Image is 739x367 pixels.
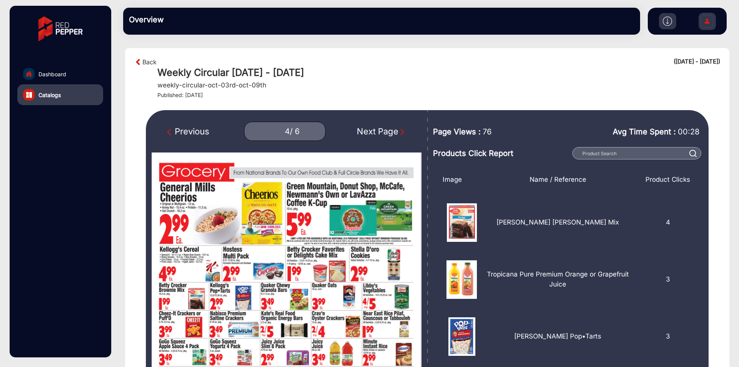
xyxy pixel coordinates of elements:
[167,125,209,138] div: Previous
[689,150,697,157] img: prodSearch%20_white.svg
[699,9,715,36] img: Sign%20Up.svg
[17,84,103,105] a: Catalogs
[357,125,406,138] div: Next Page
[17,64,103,84] a: Dashboard
[663,17,672,26] img: h2download.svg
[433,149,569,158] h3: Products Click Report
[129,15,237,24] h3: Overview
[674,57,720,67] div: ([DATE] - [DATE])
[481,175,635,185] div: Name / Reference
[678,127,699,136] span: 00:28
[142,57,157,67] a: Back
[26,92,32,98] img: catalog
[433,126,481,137] span: Page Views :
[443,203,481,242] img: 17587123660002025-09-24_16-42-39.png
[487,270,629,289] p: Tropicana Pure Premium Orange or Grapefruit Juice
[33,10,88,48] img: vmg-logo
[157,81,266,89] h5: weekly-circular-oct-03rd-oct-09th
[497,218,619,228] p: [PERSON_NAME] [PERSON_NAME] Mix
[635,317,701,356] div: 3
[290,127,299,136] div: / 6
[443,317,481,356] img: 17587124190002025-09-24_16-19-46.png
[483,126,492,137] span: 76
[635,260,701,299] div: 3
[398,128,406,136] img: Next Page
[167,128,175,136] img: Previous Page
[157,67,720,78] h1: Weekly Circular [DATE] - [DATE]
[25,70,32,77] img: home
[635,175,701,185] div: Product Clicks
[38,91,61,99] span: Catalogs
[635,203,701,242] div: 4
[443,260,481,299] img: 17587752830002025-09-24_16-30-55.png
[613,126,676,137] span: Avg Time Spent :
[437,175,481,185] div: Image
[134,57,142,67] img: arrow-left-1.svg
[514,332,601,342] p: [PERSON_NAME] Pop•Tarts
[572,147,701,159] input: Product Search
[38,70,66,78] span: Dashboard
[157,92,720,99] h4: Published: [DATE]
